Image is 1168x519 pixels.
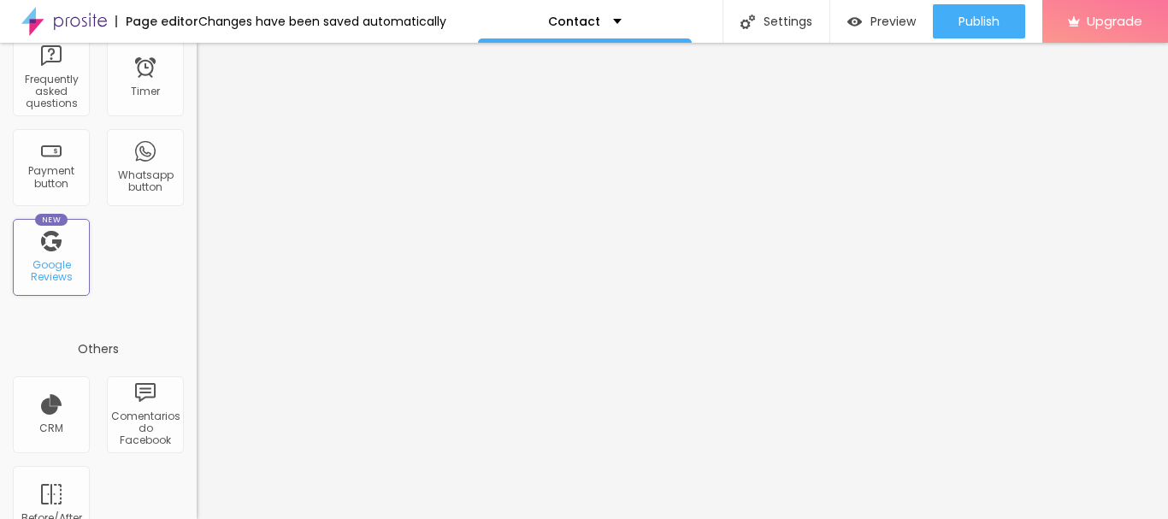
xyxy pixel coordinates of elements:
p: Contact [548,15,600,27]
span: Upgrade [1087,14,1142,28]
span: Preview [870,15,916,28]
iframe: Editor [197,43,1168,519]
div: Page editor [115,15,198,27]
div: Frequently asked questions [17,74,85,110]
div: New [35,214,68,226]
div: Comentarios do Facebook [111,410,179,447]
div: Payment button [17,165,85,190]
div: Whatsapp button [111,169,179,194]
div: Google Reviews [17,259,85,284]
span: Publish [959,15,1000,28]
img: view-1.svg [847,15,862,29]
div: Timer [131,86,160,97]
img: Icone [740,15,755,29]
button: Publish [933,4,1025,38]
div: CRM [39,422,63,434]
button: Preview [830,4,933,38]
div: Changes have been saved automatically [198,15,446,27]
